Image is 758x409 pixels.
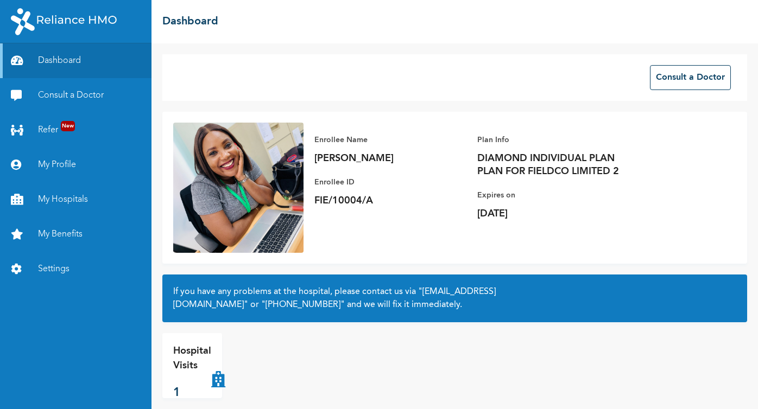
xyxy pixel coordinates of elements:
[162,14,218,30] h2: Dashboard
[314,194,466,207] p: FIE/10004/A
[261,301,345,309] a: "[PHONE_NUMBER]"
[314,133,466,146] p: Enrollee Name
[173,384,211,402] p: 1
[477,207,629,220] p: [DATE]
[650,65,731,90] button: Consult a Doctor
[314,152,466,165] p: [PERSON_NAME]
[11,8,117,35] img: RelianceHMO's Logo
[477,133,629,146] p: Plan Info
[477,189,629,202] p: Expires on
[173,123,304,253] img: Enrollee
[61,121,75,131] span: New
[173,344,211,373] p: Hospital Visits
[173,285,736,311] h2: If you have any problems at the hospital, please contact us via or and we will fix it immediately.
[314,176,466,189] p: Enrollee ID
[477,152,629,178] p: DIAMOND INDIVIDUAL PLAN PLAN FOR FIELDCO LIMITED 2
